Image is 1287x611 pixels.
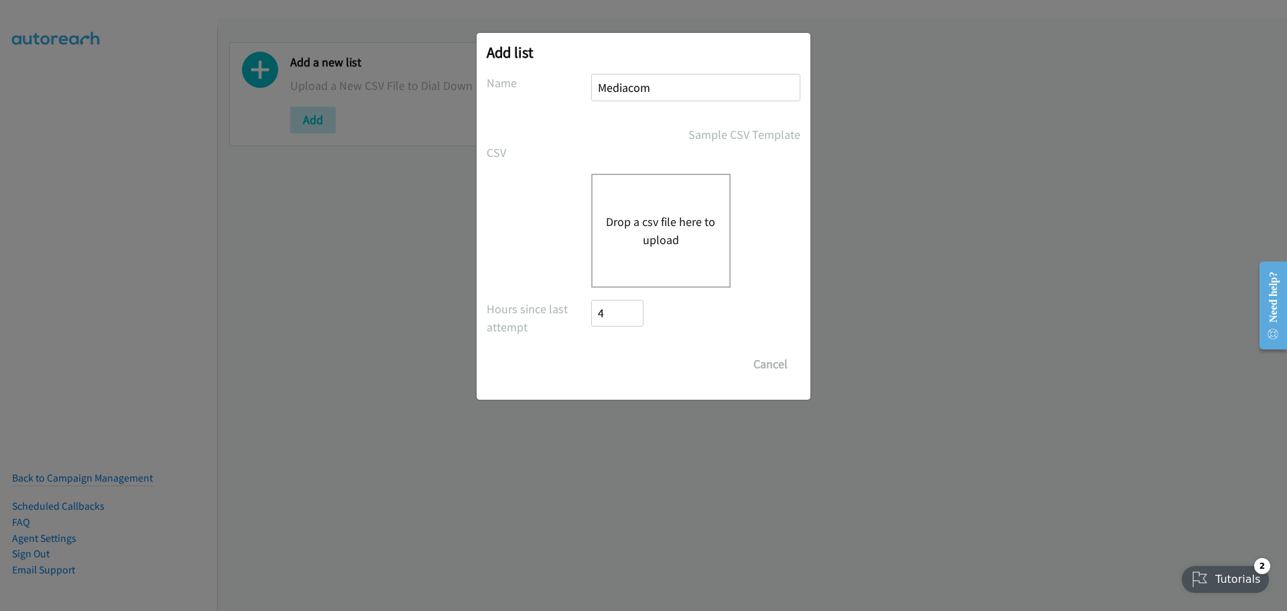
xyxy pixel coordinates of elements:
[606,213,716,249] button: Drop a csv file here to upload
[487,74,591,92] label: Name
[1248,252,1287,359] iframe: Resource Center
[487,43,800,62] h2: Add list
[1174,553,1277,601] iframe: Checklist
[688,125,800,144] a: Sample CSV Template
[487,300,591,336] label: Hours since last attempt
[487,144,591,162] label: CSV
[741,351,800,378] button: Cancel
